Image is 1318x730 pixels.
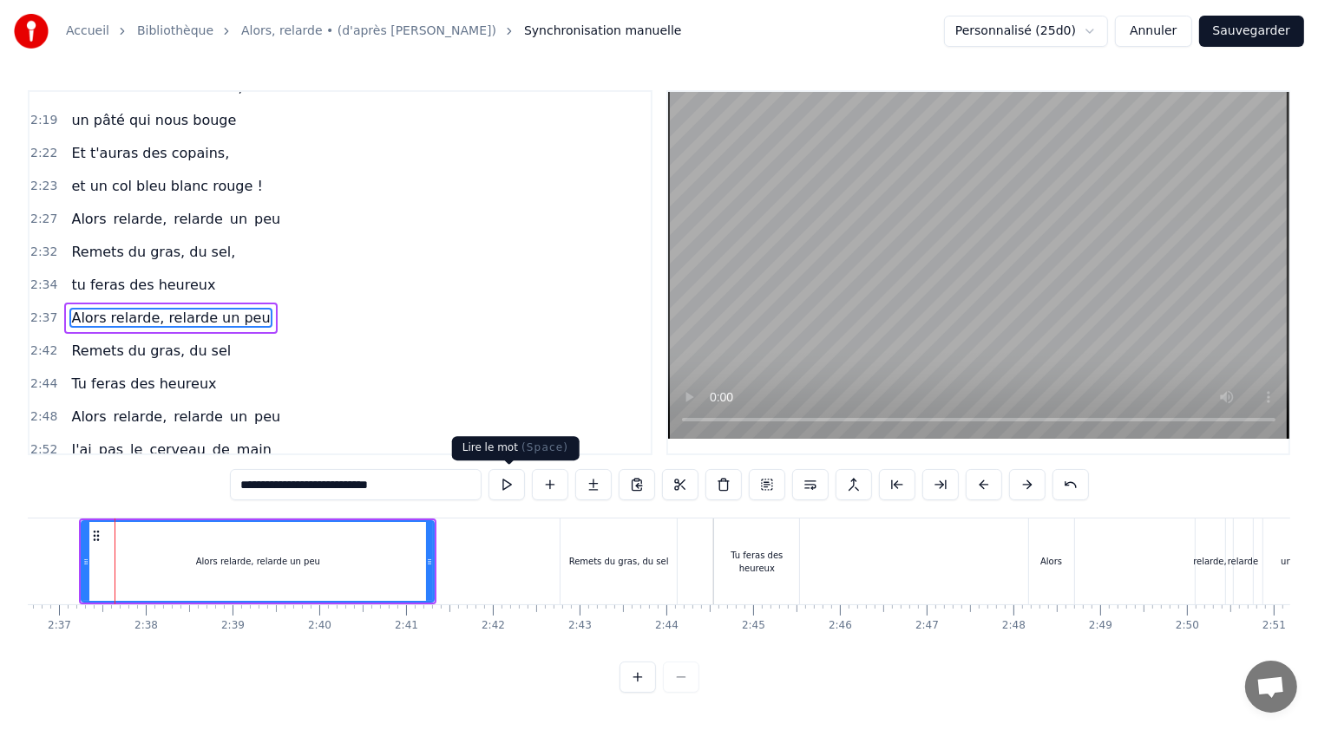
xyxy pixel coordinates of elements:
[137,23,213,40] a: Bibliothèque
[308,619,331,633] div: 2:40
[1245,661,1297,713] a: Ouvrir le chat
[69,209,108,229] span: Alors
[915,619,939,633] div: 2:47
[30,342,57,360] span: 2:42
[112,209,169,229] span: relarde,
[30,211,57,228] span: 2:27
[69,242,237,262] span: Remets du gras, du sel,
[1281,555,1292,568] div: un
[69,110,238,130] span: un pâté qui nous bouge
[30,441,57,459] span: 2:52
[30,112,57,129] span: 2:19
[829,619,852,633] div: 2:46
[524,23,682,40] span: Synchronisation manuelle
[30,310,57,327] span: 2:37
[69,308,272,328] span: Alors relarde, relarde un peu
[1193,555,1227,568] div: relarde,
[69,176,264,196] span: et un col bleu blanc rouge !
[97,440,125,460] span: pas
[66,23,682,40] nav: breadcrumb
[228,209,249,229] span: un
[1115,16,1191,47] button: Annuler
[241,23,496,40] a: Alors, relarde • (d'après [PERSON_NAME])
[742,619,765,633] div: 2:45
[211,440,232,460] span: de
[69,143,231,163] span: Et t'auras des copains,
[1176,619,1199,633] div: 2:50
[235,440,273,460] span: main
[112,407,169,427] span: relarde,
[252,209,282,229] span: peu
[172,407,225,427] span: relarde
[1262,619,1286,633] div: 2:51
[452,436,580,460] div: Lire le mot
[196,555,320,568] div: Alors relarde, relarde un peu
[128,440,144,460] span: le
[30,277,57,294] span: 2:34
[148,440,207,460] span: cerveau
[66,23,109,40] a: Accueil
[48,619,71,633] div: 2:37
[228,407,249,427] span: un
[134,619,158,633] div: 2:38
[395,619,418,633] div: 2:41
[30,145,57,162] span: 2:22
[30,178,57,195] span: 2:23
[221,619,245,633] div: 2:39
[569,555,669,568] div: Remets du gras, du sel
[521,441,568,453] span: ( Space )
[1002,619,1026,633] div: 2:48
[482,619,505,633] div: 2:42
[69,407,108,427] span: Alors
[69,275,217,295] span: tu feras des heureux
[655,619,679,633] div: 2:44
[30,244,57,261] span: 2:32
[714,549,799,575] div: Tu feras des heureux
[568,619,592,633] div: 2:43
[30,375,57,393] span: 2:44
[1228,555,1258,568] div: relarde
[14,14,49,49] img: youka
[1040,555,1062,568] div: Alors
[30,408,57,426] span: 2:48
[1089,619,1112,633] div: 2:49
[1199,16,1304,47] button: Sauvegarder
[172,209,225,229] span: relarde
[69,341,233,361] span: Remets du gras, du sel
[252,407,282,427] span: peu
[69,440,93,460] span: J'ai
[69,374,218,394] span: Tu feras des heureux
